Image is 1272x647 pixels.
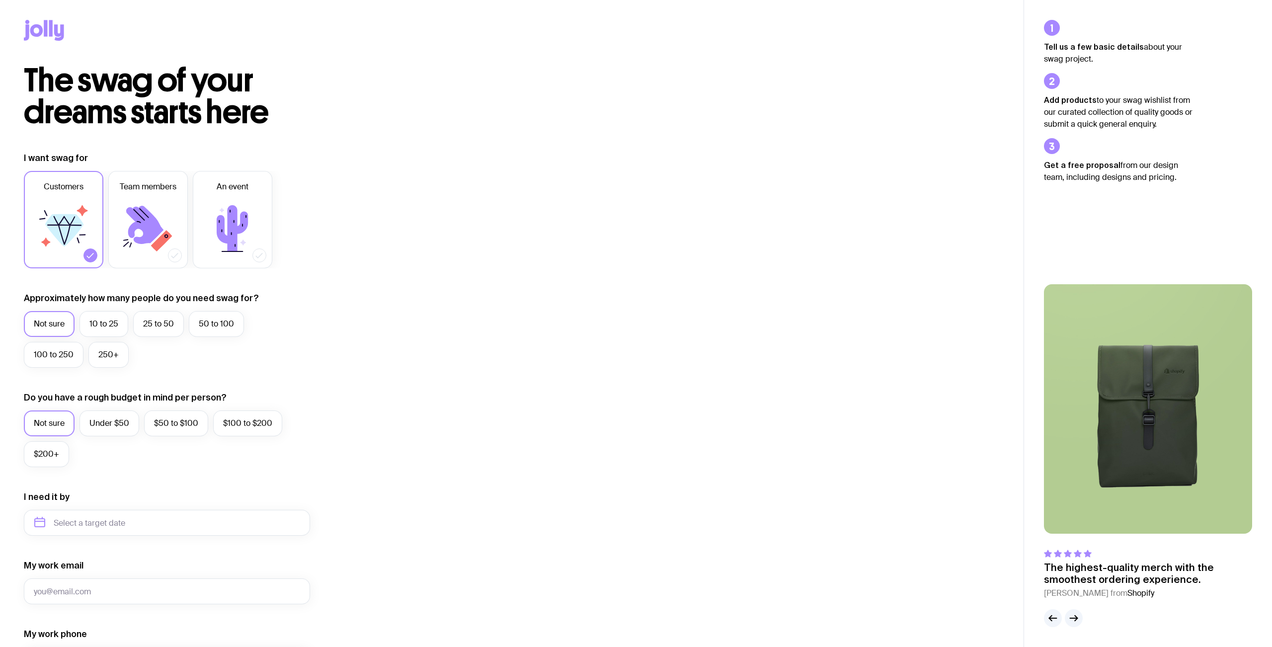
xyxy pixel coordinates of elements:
label: Approximately how many people do you need swag for? [24,292,259,304]
cite: [PERSON_NAME] from [1044,587,1252,599]
input: Select a target date [24,510,310,536]
span: The swag of your dreams starts here [24,61,269,132]
label: $50 to $100 [144,410,208,436]
span: An event [217,181,248,193]
p: to your swag wishlist from our curated collection of quality goods or submit a quick general enqu... [1044,94,1193,130]
label: Not sure [24,410,75,436]
label: 100 to 250 [24,342,83,368]
span: Customers [44,181,83,193]
strong: Add products [1044,95,1097,104]
label: I want swag for [24,152,88,164]
strong: Get a free proposal [1044,161,1120,169]
span: Team members [120,181,176,193]
label: Under $50 [79,410,139,436]
label: I need it by [24,491,70,503]
label: My work email [24,560,83,571]
label: 50 to 100 [189,311,244,337]
label: Not sure [24,311,75,337]
p: The highest-quality merch with the smoothest ordering experience. [1044,562,1252,585]
label: 25 to 50 [133,311,184,337]
strong: Tell us a few basic details [1044,42,1144,51]
p: about your swag project. [1044,41,1193,65]
label: 10 to 25 [79,311,128,337]
label: My work phone [24,628,87,640]
label: $100 to $200 [213,410,282,436]
input: you@email.com [24,578,310,604]
label: $200+ [24,441,69,467]
label: 250+ [88,342,129,368]
span: Shopify [1127,588,1154,598]
label: Do you have a rough budget in mind per person? [24,392,227,404]
p: from our design team, including designs and pricing. [1044,159,1193,183]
